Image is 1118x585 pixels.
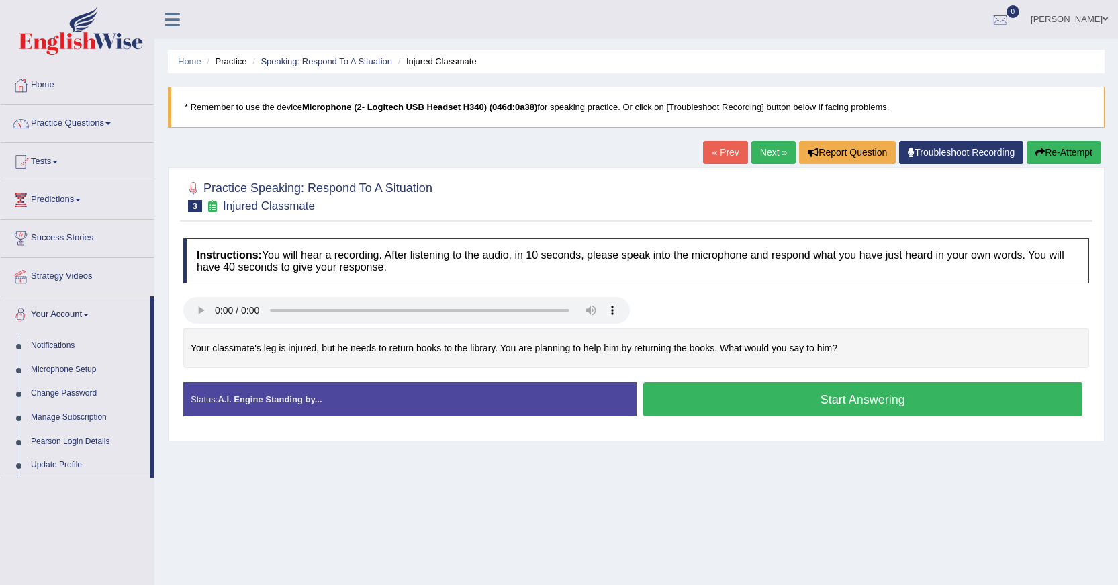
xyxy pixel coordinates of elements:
button: Start Answering [643,382,1083,416]
h4: You will hear a recording. After listening to the audio, in 10 seconds, please speak into the mic... [183,238,1089,283]
b: Microphone (2- Logitech USB Headset H340) (046d:0a38) [302,102,537,112]
button: Report Question [799,141,896,164]
a: Update Profile [25,453,150,478]
a: Notifications [25,334,150,358]
a: Your Account [1,296,150,330]
a: Manage Subscription [25,406,150,430]
small: Injured Classmate [223,199,315,212]
a: Troubleshoot Recording [899,141,1023,164]
h2: Practice Speaking: Respond To A Situation [183,179,432,212]
a: Predictions [1,181,154,215]
a: Success Stories [1,220,154,253]
div: Your classmate's leg is injured, but he needs to return books to the library. You are planning to... [183,328,1089,369]
li: Practice [203,55,246,68]
a: Change Password [25,381,150,406]
button: Re-Attempt [1027,141,1101,164]
a: Strategy Videos [1,258,154,291]
a: Pearson Login Details [25,430,150,454]
a: Home [1,66,154,100]
a: Next » [751,141,796,164]
div: Status: [183,382,637,416]
span: 0 [1007,5,1020,18]
a: Practice Questions [1,105,154,138]
small: Exam occurring question [205,200,220,213]
a: « Prev [703,141,747,164]
span: 3 [188,200,202,212]
a: Tests [1,143,154,177]
strong: A.I. Engine Standing by... [218,394,322,404]
li: Injured Classmate [395,55,477,68]
a: Speaking: Respond To A Situation [261,56,392,66]
blockquote: * Remember to use the device for speaking practice. Or click on [Troubleshoot Recording] button b... [168,87,1105,128]
a: Microphone Setup [25,358,150,382]
b: Instructions: [197,249,262,261]
a: Home [178,56,201,66]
